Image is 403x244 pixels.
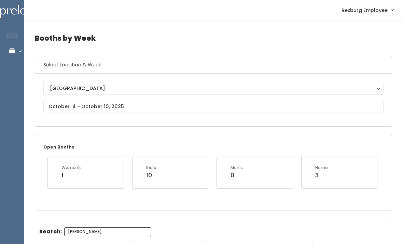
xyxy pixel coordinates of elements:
[35,56,392,74] h6: Select Location & Week
[35,29,392,48] h4: Booths by Week
[43,100,384,113] input: October 4 - October 10, 2025
[43,144,74,150] small: Open Booths
[231,165,243,171] div: Men's
[335,3,400,17] a: Rexburg Employee
[43,82,384,95] button: [GEOGRAPHIC_DATA]
[231,171,243,180] div: 0
[315,171,328,180] div: 3
[61,165,82,171] div: Women's
[50,85,377,92] div: [GEOGRAPHIC_DATA]
[61,171,82,180] div: 1
[39,227,151,236] label: Search:
[64,227,151,236] input: Search:
[342,7,388,14] span: Rexburg Employee
[146,165,156,171] div: Kid's
[146,171,156,180] div: 10
[315,165,328,171] div: Home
